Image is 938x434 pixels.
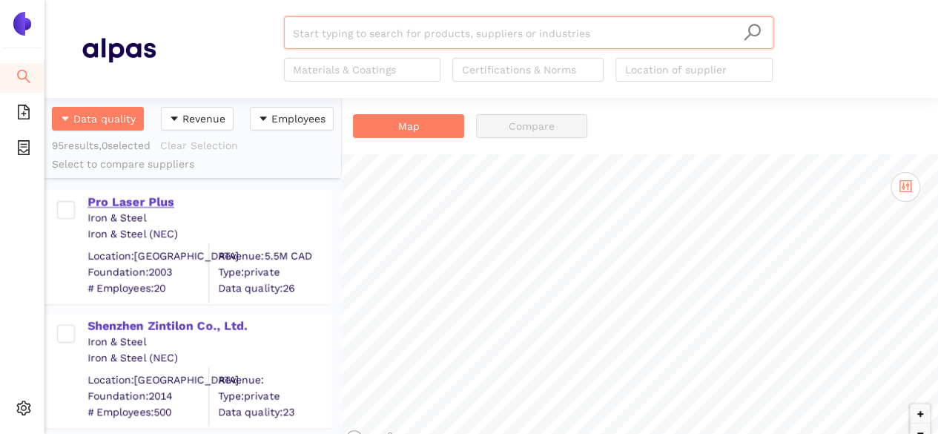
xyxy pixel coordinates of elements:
span: Revenue [182,111,225,127]
span: container [16,135,31,165]
span: # Employees: 20 [87,280,208,295]
span: Type: private [218,389,331,404]
div: Revenue: [218,372,331,387]
div: Location: [GEOGRAPHIC_DATA] [87,249,208,263]
button: Clear Selection [159,134,248,157]
span: Type: private [218,265,331,280]
span: Foundation: 2014 [87,389,208,404]
span: control [899,180,912,193]
span: caret-down [60,114,70,125]
span: caret-down [258,114,268,125]
span: # Employees: 500 [87,404,208,419]
span: search [743,23,762,42]
button: Map [353,114,464,138]
div: Pro Laser Plus [87,194,331,211]
div: Location: [GEOGRAPHIC_DATA] [87,372,208,387]
div: Select to compare suppliers [52,157,334,172]
div: Iron & Steel (NEC) [87,227,331,242]
div: Iron & Steel [87,211,331,226]
span: caret-down [169,114,179,125]
button: Zoom in [911,404,930,424]
span: search [16,64,31,93]
span: Employees [271,111,326,127]
span: Map [398,118,420,134]
span: Foundation: 2003 [87,265,208,280]
span: Data quality: 23 [218,404,331,419]
span: Data quality [73,111,136,127]
button: caret-downRevenue [161,107,234,131]
button: caret-downEmployees [250,107,334,131]
span: file-add [16,99,31,129]
span: setting [16,395,31,425]
div: Revenue: 5.5M CAD [218,249,331,263]
button: caret-downData quality [52,107,144,131]
div: Iron & Steel [87,335,331,349]
span: Data quality: 26 [218,280,331,295]
div: Shenzhen Zintilon Co., Ltd. [87,318,331,335]
span: 95 results, 0 selected [52,139,151,151]
div: Iron & Steel (NEC) [87,351,331,366]
img: Homepage [82,31,156,68]
img: Logo [10,12,34,36]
